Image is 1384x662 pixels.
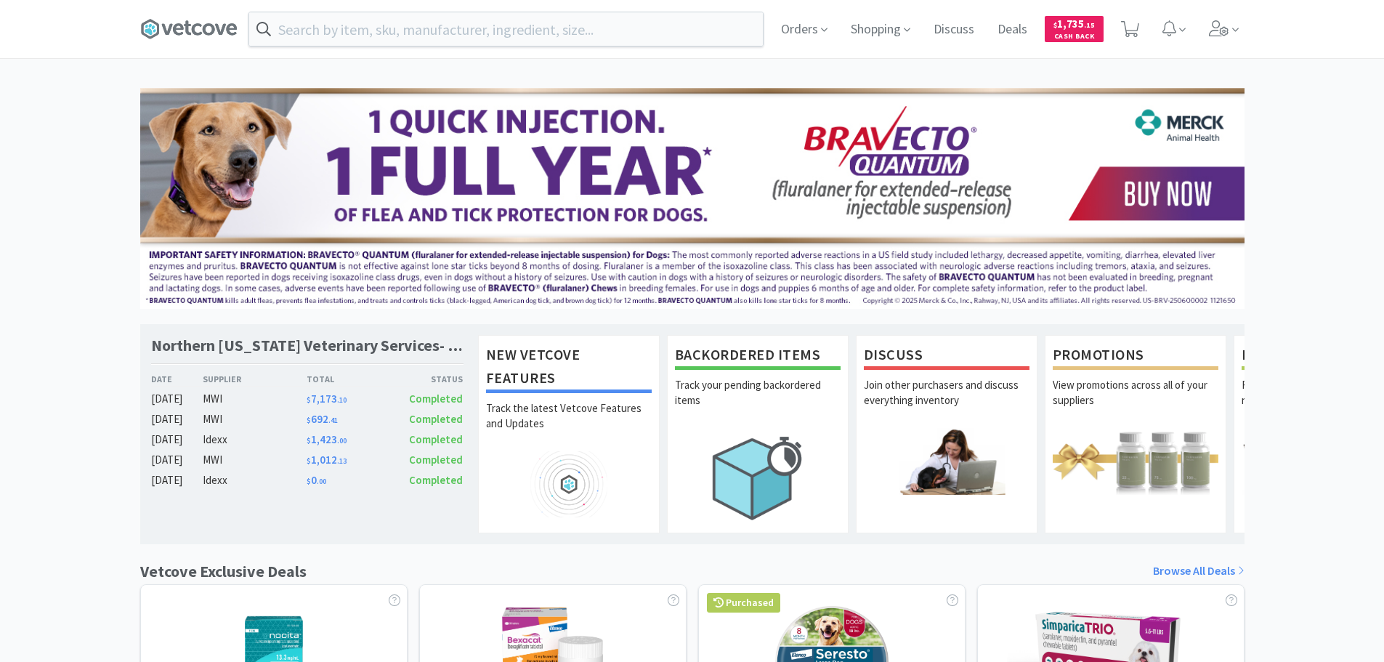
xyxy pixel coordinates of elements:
span: 0 [307,473,326,487]
div: [DATE] [151,472,203,489]
span: Completed [409,473,463,487]
a: DiscussJoin other purchasers and discuss everything inventory [856,335,1037,533]
a: [DATE]MWI$692.41Completed [151,411,464,428]
span: . 00 [337,436,347,445]
p: Track the latest Vetcove Features and Updates [486,400,652,451]
a: Backordered ItemsTrack your pending backordered items [667,335,849,533]
div: MWI [203,390,307,408]
span: $ [307,456,311,466]
a: [DATE]Idexx$1,423.00Completed [151,431,464,448]
span: 1,423 [307,432,347,446]
span: 7,173 [307,392,347,405]
a: $1,735.15Cash Back [1045,9,1104,49]
div: Supplier [203,372,307,386]
p: View promotions across all of your suppliers [1053,377,1218,428]
span: . 15 [1084,20,1095,30]
div: Idexx [203,472,307,489]
img: hero_backorders.png [675,428,841,528]
div: Status [385,372,464,386]
div: [DATE] [151,451,203,469]
span: . 00 [317,477,326,486]
a: [DATE]MWI$1,012.13Completed [151,451,464,469]
span: $ [307,477,311,486]
img: hero_feature_roadmap.png [486,451,652,517]
img: hero_discuss.png [864,428,1029,494]
div: [DATE] [151,390,203,408]
span: $ [307,416,311,425]
a: [DATE]Idexx$0.00Completed [151,472,464,489]
div: Total [307,372,385,386]
a: [DATE]MWI$7,173.10Completed [151,390,464,408]
span: $ [307,436,311,445]
h1: Discuss [864,343,1029,370]
span: . 10 [337,395,347,405]
h1: Vetcove Exclusive Deals [140,559,307,584]
input: Search by item, sku, manufacturer, ingredient, size... [249,12,763,46]
span: 1,735 [1053,17,1095,31]
div: Idexx [203,431,307,448]
a: Deals [992,23,1033,36]
div: MWI [203,411,307,428]
div: [DATE] [151,431,203,448]
span: Completed [409,453,463,467]
h1: Backordered Items [675,343,841,370]
a: Browse All Deals [1153,562,1245,581]
a: PromotionsView promotions across all of your suppliers [1045,335,1226,533]
span: $ [1053,20,1057,30]
span: 1,012 [307,453,347,467]
div: Date [151,372,203,386]
a: Discuss [928,23,980,36]
p: Track your pending backordered items [675,377,841,428]
span: Completed [409,392,463,405]
a: New Vetcove FeaturesTrack the latest Vetcove Features and Updates [478,335,660,533]
p: Join other purchasers and discuss everything inventory [864,377,1029,428]
span: Completed [409,432,463,446]
img: 3ffb5edee65b4d9ab6d7b0afa510b01f.jpg [140,88,1245,309]
h1: Northern [US_STATE] Veterinary Services- [GEOGRAPHIC_DATA] [151,335,464,356]
span: . 41 [328,416,338,425]
div: MWI [203,451,307,469]
h1: Promotions [1053,343,1218,370]
img: hero_promotions.png [1053,428,1218,494]
span: . 13 [337,456,347,466]
span: Cash Back [1053,33,1095,42]
span: Completed [409,412,463,426]
h1: New Vetcove Features [486,343,652,393]
div: [DATE] [151,411,203,428]
span: $ [307,395,311,405]
span: 692 [307,412,338,426]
